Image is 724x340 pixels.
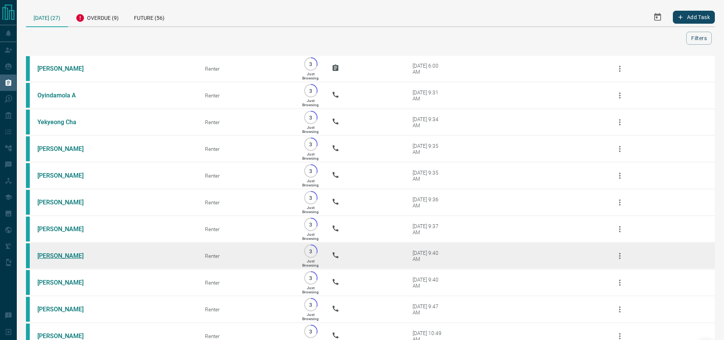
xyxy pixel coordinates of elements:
div: [DATE] 9:34 AM [413,116,445,128]
div: condos.ca [26,110,30,134]
div: [DATE] 9:35 AM [413,170,445,182]
button: Filters [686,32,712,45]
div: condos.ca [26,243,30,268]
div: condos.ca [26,83,30,108]
p: Just Browsing [302,125,319,134]
p: 3 [308,275,314,281]
a: [PERSON_NAME] [37,65,95,72]
a: Oyindamola A [37,92,95,99]
p: 3 [308,61,314,67]
div: condos.ca [26,217,30,241]
p: Just Browsing [302,259,319,267]
div: [DATE] 9:35 AM [413,143,445,155]
a: [PERSON_NAME] [37,172,95,179]
a: Yekyeong Cha [37,118,95,126]
div: Renter [205,173,290,179]
div: Renter [205,92,290,99]
a: [PERSON_NAME] [37,199,95,206]
div: [DATE] (27) [26,8,68,27]
p: 3 [308,141,314,147]
div: Future (56) [126,8,172,26]
a: [PERSON_NAME] [37,279,95,286]
div: condos.ca [26,163,30,188]
button: Select Date Range [648,8,667,26]
p: Just Browsing [302,312,319,321]
div: Renter [205,306,290,312]
p: Just Browsing [302,72,319,80]
a: [PERSON_NAME] [37,225,95,233]
div: [DATE] 9:31 AM [413,89,445,102]
p: 3 [308,329,314,334]
div: Renter [205,146,290,152]
p: Just Browsing [302,206,319,214]
div: [DATE] 9:37 AM [413,223,445,235]
div: Renter [205,280,290,286]
button: Add Task [673,11,715,24]
p: 3 [308,222,314,227]
div: [DATE] 6:00 AM [413,63,445,75]
div: [DATE] 9:47 AM [413,303,445,316]
p: Just Browsing [302,232,319,241]
div: condos.ca [26,270,30,295]
div: [DATE] 9:36 AM [413,196,445,209]
p: Just Browsing [302,152,319,160]
a: [PERSON_NAME] [37,306,95,313]
p: 3 [308,195,314,201]
div: Renter [205,66,290,72]
div: Renter [205,199,290,206]
p: 3 [308,168,314,174]
a: [PERSON_NAME] [37,252,95,259]
p: 3 [308,88,314,94]
div: Renter [205,333,290,339]
div: Renter [205,253,290,259]
div: condos.ca [26,297,30,322]
a: [PERSON_NAME] [37,145,95,152]
div: [DATE] 9:40 AM [413,277,445,289]
p: Just Browsing [302,286,319,294]
div: Renter [205,226,290,232]
p: 3 [308,115,314,120]
p: Just Browsing [302,99,319,107]
div: condos.ca [26,190,30,215]
p: 3 [308,302,314,308]
div: condos.ca [26,136,30,161]
p: 3 [308,248,314,254]
div: condos.ca [26,56,30,81]
div: Overdue (9) [68,8,126,26]
a: [PERSON_NAME] [37,332,95,340]
div: Renter [205,119,290,125]
div: [DATE] 9:40 AM [413,250,445,262]
p: Just Browsing [302,179,319,187]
